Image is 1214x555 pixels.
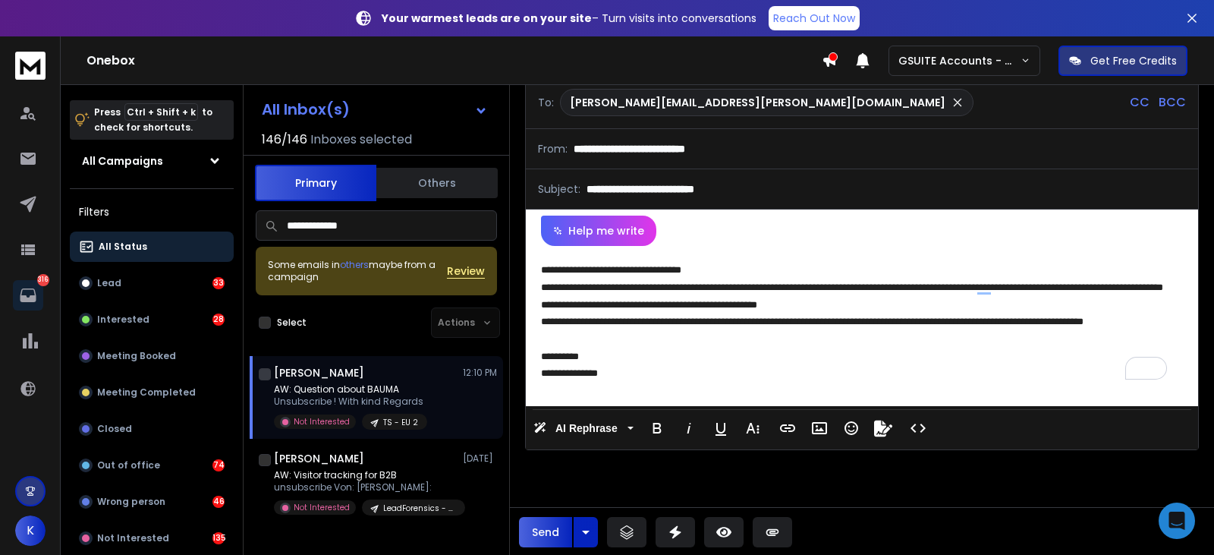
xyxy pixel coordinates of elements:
h1: [PERSON_NAME] [274,451,364,466]
a: Reach Out Now [769,6,860,30]
p: LeadForensics - EU [383,503,456,514]
button: Not Interested135 [70,523,234,553]
div: 46 [212,496,225,508]
button: Signature [869,413,898,443]
button: Code View [904,413,933,443]
div: 135 [212,532,225,544]
button: Send [519,517,572,547]
img: logo [15,52,46,80]
button: Wrong person46 [70,487,234,517]
h3: Inboxes selected [310,131,412,149]
h1: All Inbox(s) [262,102,350,117]
p: Reach Out Now [773,11,855,26]
button: Insert Link (Ctrl+K) [773,413,802,443]
button: Lead33 [70,268,234,298]
p: CC [1130,93,1150,112]
p: GSUITE Accounts - YC outreach [898,53,1021,68]
h3: Filters [70,201,234,222]
span: AI Rephrase [552,422,621,435]
p: TS - EU 2 [383,417,418,428]
p: Not Interested [294,416,350,427]
p: 12:10 PM [463,367,497,379]
p: Meeting Completed [97,386,196,399]
p: Not Interested [294,502,350,513]
span: Ctrl + Shift + k [124,103,198,121]
p: Closed [97,423,132,435]
span: 146 / 146 [262,131,307,149]
p: [PERSON_NAME][EMAIL_ADDRESS][PERSON_NAME][DOMAIN_NAME] [570,95,945,110]
p: Out of office [97,459,160,471]
p: Unsubscribe ! With kind Regards [274,396,427,408]
button: Meeting Booked [70,341,234,371]
button: Insert Image (Ctrl+P) [805,413,834,443]
span: others [340,258,369,271]
p: Get Free Credits [1090,53,1177,68]
p: Press to check for shortcuts. [94,105,212,135]
strong: Your warmest leads are on your site [382,11,592,26]
button: Get Free Credits [1058,46,1187,76]
button: Emoticons [837,413,866,443]
p: From: [538,141,568,156]
button: Underline (Ctrl+U) [706,413,735,443]
p: Lead [97,277,121,289]
h1: Onebox [86,52,822,70]
p: AW: Question about BAUMA [274,383,427,396]
button: AI Rephrase [530,413,637,443]
p: – Turn visits into conversations [382,11,756,26]
p: All Status [99,241,147,253]
a: 316 [13,280,43,311]
button: K [15,516,46,546]
button: Interested28 [70,304,234,335]
button: Primary [255,165,376,201]
button: Italic (Ctrl+I) [675,413,703,443]
button: Review [447,263,485,279]
p: Subject: [538,181,580,197]
button: All Status [70,232,234,262]
button: Closed [70,414,234,444]
div: 33 [212,277,225,289]
p: Interested [97,314,149,326]
button: More Text [738,413,767,443]
p: To: [538,95,554,110]
p: unsubscribe Von: [PERSON_NAME]: [274,481,456,494]
button: Out of office74 [70,450,234,481]
p: 316 [37,274,49,286]
button: Meeting Completed [70,377,234,408]
p: Meeting Booked [97,350,176,362]
div: To enrich screen reader interactions, please activate Accessibility in Grammarly extension settings [526,246,1194,406]
div: Some emails in maybe from a campaign [268,259,447,283]
p: Wrong person [97,496,165,508]
p: BCC [1159,93,1186,112]
h1: All Campaigns [82,153,163,169]
div: 28 [212,314,225,326]
div: 74 [212,459,225,471]
button: Others [376,166,498,200]
p: AW: Visitor tracking for B2B [274,469,456,481]
button: All Campaigns [70,146,234,176]
p: [DATE] [463,453,497,465]
label: Select [277,317,307,329]
button: Help me write [541,216,656,246]
button: All Inbox(s) [250,94,500,125]
div: Open Intercom Messenger [1159,503,1195,539]
h1: [PERSON_NAME] [274,365,364,380]
p: Not Interested [97,532,169,544]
